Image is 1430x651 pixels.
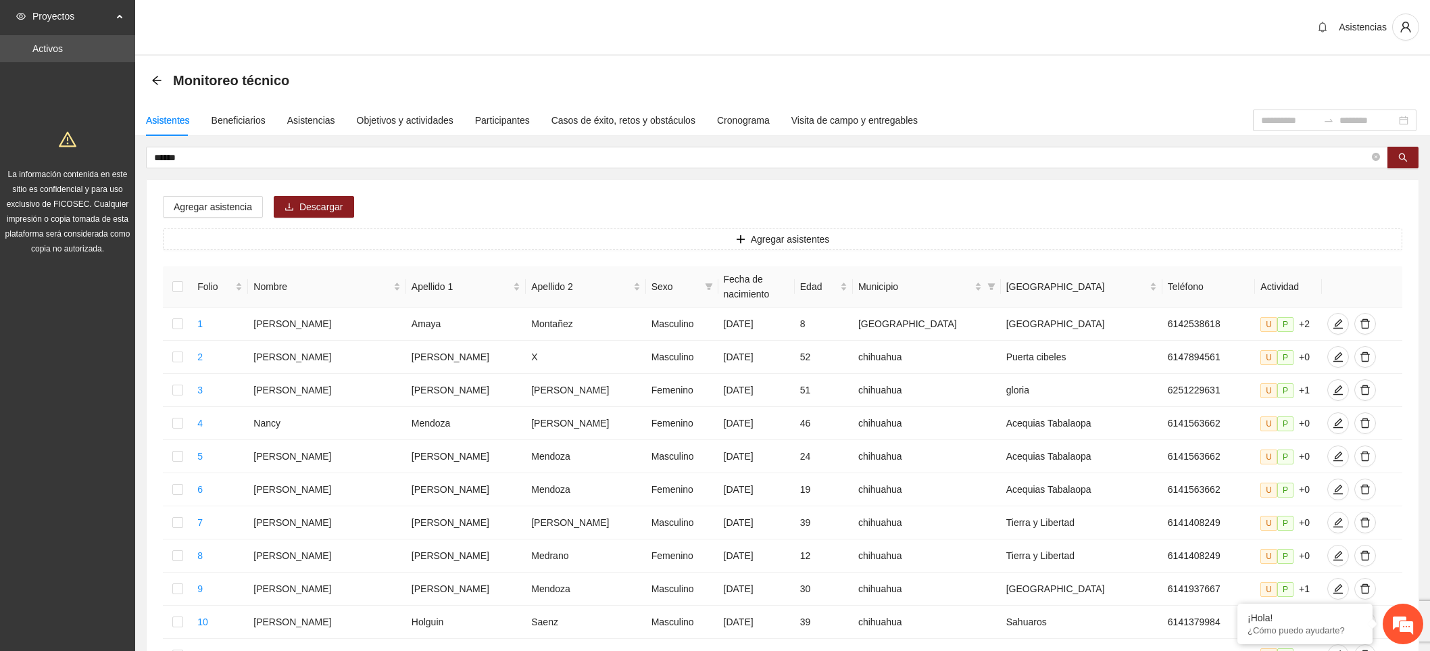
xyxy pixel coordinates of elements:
[1312,16,1333,38] button: bell
[1255,407,1322,440] td: +0
[791,113,918,128] div: Visita de campo y entregables
[1001,308,1162,341] td: [GEOGRAPHIC_DATA]
[248,539,406,573] td: [PERSON_NAME]
[1260,582,1277,597] span: U
[1277,549,1293,564] span: P
[1255,473,1322,506] td: +0
[1372,151,1380,164] span: close-circle
[718,374,795,407] td: [DATE]
[299,199,343,214] span: Descargar
[406,407,526,440] td: Mendoza
[1354,512,1376,533] button: delete
[248,473,406,506] td: [PERSON_NAME]
[853,341,1001,374] td: chihuahua
[1162,473,1256,506] td: 6141563662
[1339,22,1387,32] span: Asistencias
[1260,383,1277,398] span: U
[795,374,853,407] td: 51
[1277,483,1293,498] span: P
[1327,578,1349,600] button: edit
[646,573,718,606] td: Masculino
[1328,385,1348,395] span: edit
[1328,484,1348,495] span: edit
[526,473,645,506] td: Mendoza
[1354,545,1376,566] button: delete
[212,113,266,128] div: Beneficiarios
[406,539,526,573] td: [PERSON_NAME]
[718,606,795,639] td: [DATE]
[248,407,406,440] td: Nancy
[412,279,510,294] span: Apellido 1
[651,279,699,294] span: Sexo
[357,113,453,128] div: Objetivos y actividades
[1354,578,1376,600] button: delete
[526,341,645,374] td: X
[1162,573,1256,606] td: 6141937667
[718,506,795,539] td: [DATE]
[1006,279,1147,294] span: [GEOGRAPHIC_DATA]
[248,506,406,539] td: [PERSON_NAME]
[1260,483,1277,498] span: U
[1001,573,1162,606] td: [GEOGRAPHIC_DATA]
[1327,545,1349,566] button: edit
[1387,147,1419,168] button: search
[853,539,1001,573] td: chihuahua
[1354,313,1376,335] button: delete
[406,341,526,374] td: [PERSON_NAME]
[526,308,645,341] td: Montañez
[1372,153,1380,161] span: close-circle
[853,308,1001,341] td: [GEOGRAPHIC_DATA]
[531,279,630,294] span: Apellido 2
[1277,317,1293,332] span: P
[1162,308,1256,341] td: 6142538618
[197,550,203,561] a: 8
[526,573,645,606] td: Mendoza
[646,407,718,440] td: Femenino
[795,440,853,473] td: 24
[197,583,203,594] a: 9
[800,279,837,294] span: Edad
[285,202,294,213] span: download
[736,235,745,245] span: plus
[1162,407,1256,440] td: 6141563662
[1328,517,1348,528] span: edit
[1328,583,1348,594] span: edit
[248,374,406,407] td: [PERSON_NAME]
[1327,379,1349,401] button: edit
[248,266,406,308] th: Nombre
[248,341,406,374] td: [PERSON_NAME]
[406,308,526,341] td: Amaya
[526,539,645,573] td: Medrano
[32,3,112,30] span: Proyectos
[646,606,718,639] td: Masculino
[1248,612,1362,623] div: ¡Hola!
[1162,506,1256,539] td: 6141408249
[1323,115,1334,126] span: to
[1328,550,1348,561] span: edit
[795,573,853,606] td: 30
[853,266,1001,308] th: Municipio
[705,283,713,291] span: filter
[646,440,718,473] td: Masculino
[1255,539,1322,573] td: +0
[146,113,190,128] div: Asistentes
[406,440,526,473] td: [PERSON_NAME]
[795,606,853,639] td: 39
[274,196,354,218] button: downloadDescargar
[853,407,1001,440] td: chihuahua
[1277,383,1293,398] span: P
[16,11,26,21] span: eye
[795,341,853,374] td: 52
[1162,539,1256,573] td: 6141408249
[1327,479,1349,500] button: edit
[163,196,263,218] button: Agregar asistencia
[197,318,203,329] a: 1
[1354,379,1376,401] button: delete
[248,440,406,473] td: [PERSON_NAME]
[751,232,830,247] span: Agregar asistentes
[151,75,162,86] span: arrow-left
[1255,266,1322,308] th: Actividad
[1162,266,1256,308] th: Teléfono
[406,573,526,606] td: [PERSON_NAME]
[1260,317,1277,332] span: U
